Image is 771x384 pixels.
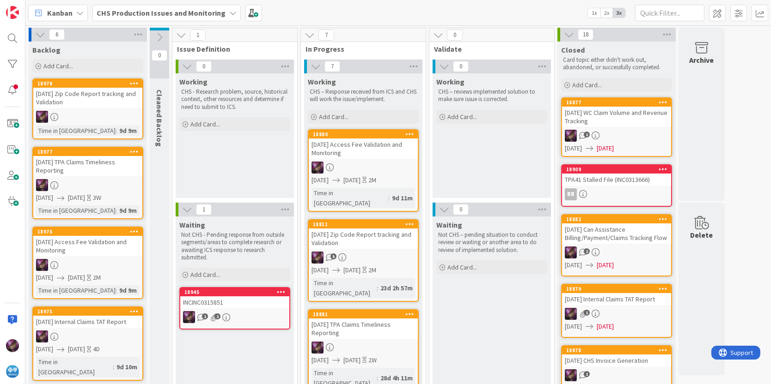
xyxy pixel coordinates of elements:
[36,344,53,354] span: [DATE]
[37,80,142,87] div: 18978
[584,248,590,254] span: 2
[368,175,376,185] div: 2M
[180,296,289,308] div: INCINC0315851
[309,130,418,159] div: 18880[DATE] Access Fee Validation and Monitoring
[97,8,226,18] b: CHS Production Issues and Monitoring
[313,221,418,228] div: 18811
[584,371,590,377] span: 1
[597,322,614,331] span: [DATE]
[36,330,48,342] img: ML
[566,99,671,106] div: 18877
[190,30,206,41] span: 1
[6,6,19,19] img: Visit kanbanzone.com
[33,148,142,176] div: 18977[DATE] TPA Claims Timeliness Reporting
[562,98,671,127] div: 18877[DATE] WC Claim Volume and Revenue Tracking
[562,285,671,293] div: 18879
[180,288,289,308] div: 18945INCINC0315851
[377,373,378,383] span: :
[562,354,671,366] div: [DATE] CHS Invoice Generation
[36,357,113,377] div: Time in [GEOGRAPHIC_DATA]
[562,308,671,320] div: ML
[181,88,288,111] p: CHS - Research problem, source, historical context, other resources and determine if need to subm...
[330,253,337,259] span: 5
[36,273,53,282] span: [DATE]
[312,342,324,354] img: ML
[36,111,48,123] img: ML
[572,81,602,89] span: Add Card...
[343,265,361,275] span: [DATE]
[33,111,142,123] div: ML
[190,270,220,279] span: Add Card...
[600,8,613,18] span: 2x
[562,246,671,258] div: ML
[578,29,594,40] span: 18
[116,285,117,295] span: :
[309,130,418,138] div: 18880
[597,260,614,270] span: [DATE]
[33,228,142,256] div: 18976[DATE] Access Fee Validation and Monitoring
[377,283,378,293] span: :
[152,50,167,61] span: 0
[33,88,142,108] div: [DATE] Zip Code Report tracking and Validation
[343,355,361,365] span: [DATE]
[196,61,212,72] span: 0
[565,322,582,331] span: [DATE]
[306,44,414,54] span: In Progress
[32,45,61,54] span: Backlog
[180,311,289,323] div: ML
[310,88,417,103] p: CHS – Response received from ICS and CHS will work the issue/implement.
[388,193,390,203] span: :
[117,126,139,136] div: 9d 9m
[117,205,139,216] div: 9d 9m
[36,126,116,136] div: Time in [GEOGRAPHIC_DATA]
[93,193,101,203] div: 3W
[436,77,465,86] span: Working
[33,316,142,328] div: [DATE] Internal Claims TAT Report
[447,30,463,41] span: 0
[113,362,114,372] span: :
[116,126,117,136] span: :
[309,342,418,354] div: ML
[184,289,289,295] div: 18945
[565,308,577,320] img: ML
[562,165,671,174] div: 18909
[438,231,545,254] p: Not CHS – pending situation to conduct review or waiting or another area to do review of implemen...
[196,204,212,215] span: 1
[33,236,142,256] div: [DATE] Access Fee Validation and Monitoring
[378,283,415,293] div: 23d 2h 57m
[33,307,142,316] div: 18975
[313,311,418,318] div: 18881
[308,77,336,86] span: Working
[324,61,340,72] span: 7
[565,260,582,270] span: [DATE]
[562,107,671,127] div: [DATE] WC Claim Volume and Revenue Tracking
[180,288,289,296] div: 18945
[562,174,671,186] div: TPA41 Stalled File (INC0313666)
[179,77,208,86] span: Working
[312,188,388,208] div: Time in [GEOGRAPHIC_DATA]
[318,30,334,41] span: 7
[49,29,65,40] span: 6
[190,120,220,128] span: Add Card...
[309,138,418,159] div: [DATE] Access Fee Validation and Monitoring
[309,220,418,249] div: 18811[DATE] Zip Code Report tracking and Validation
[33,330,142,342] div: ML
[312,162,324,174] img: ML
[597,144,614,153] span: [DATE]
[36,179,48,191] img: ML
[566,216,671,222] div: 18882
[309,220,418,228] div: 18811
[566,166,671,173] div: 18909
[309,162,418,174] div: ML
[309,252,418,264] div: ML
[183,311,195,323] img: ML
[309,228,418,249] div: [DATE] Zip Code Report tracking and Validation
[613,8,625,18] span: 3x
[562,98,671,107] div: 18877
[179,220,205,229] span: Waiting
[588,8,600,18] span: 1x
[117,285,139,295] div: 9d 9m
[447,263,477,271] span: Add Card...
[566,286,671,292] div: 18879
[93,273,101,282] div: 2M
